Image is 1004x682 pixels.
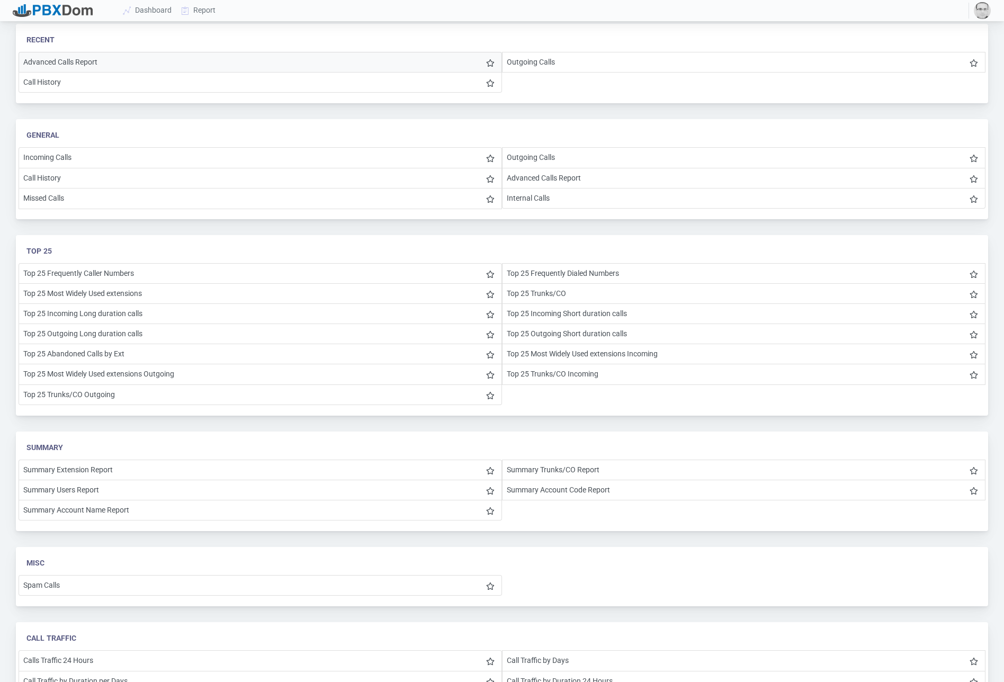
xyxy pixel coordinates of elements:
li: Internal Calls [502,188,985,209]
li: Call History [19,72,502,93]
li: Summary Account Code Report [502,480,985,500]
div: Call Traffic [26,633,978,644]
li: Call Traffic by Days [502,650,985,671]
a: Dashboard [119,1,177,20]
li: Summary Account Name Report [19,500,502,521]
li: Advanced Calls Report [19,52,502,73]
li: Top 25 Incoming Short duration calls [502,303,985,324]
div: Recent [26,34,978,46]
li: Calls Traffic 24 Hours [19,650,502,671]
li: Summary Extension Report [19,460,502,480]
li: Top 25 Trunks/CO Outgoing [19,384,502,405]
li: Top 25 Most Widely Used extensions Outgoing [19,364,502,384]
div: General [26,130,978,141]
img: 59815a3c8890a36c254578057cc7be37 [974,2,991,19]
li: Top 25 Frequently Caller Numbers [19,263,502,284]
li: Incoming Calls [19,147,502,168]
li: Top 25 Incoming Long duration calls [19,303,502,324]
li: Advanced Calls Report [502,168,985,189]
li: Top 25 Trunks/CO Incoming [502,364,985,384]
a: Report [177,1,221,20]
li: Top 25 Outgoing Long duration calls [19,324,502,344]
li: Outgoing Calls [502,147,985,168]
div: Misc [26,558,978,569]
div: Top 25 [26,246,978,257]
li: Top 25 Outgoing Short duration calls [502,324,985,344]
li: Summary Users Report [19,480,502,500]
li: Top 25 Most Widely Used extensions Incoming [502,344,985,364]
li: Summary Trunks/CO Report [502,460,985,480]
li: Top 25 Most Widely Used extensions [19,283,502,304]
li: Outgoing Calls [502,52,985,73]
li: Top 25 Trunks/CO [502,283,985,304]
div: Summary [26,442,978,453]
li: Spam Calls [19,575,502,596]
li: Call History [19,168,502,189]
li: Top 25 Abandoned Calls by Ext [19,344,502,364]
li: Top 25 Frequently Dialed Numbers [502,263,985,284]
li: Missed Calls [19,188,502,209]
